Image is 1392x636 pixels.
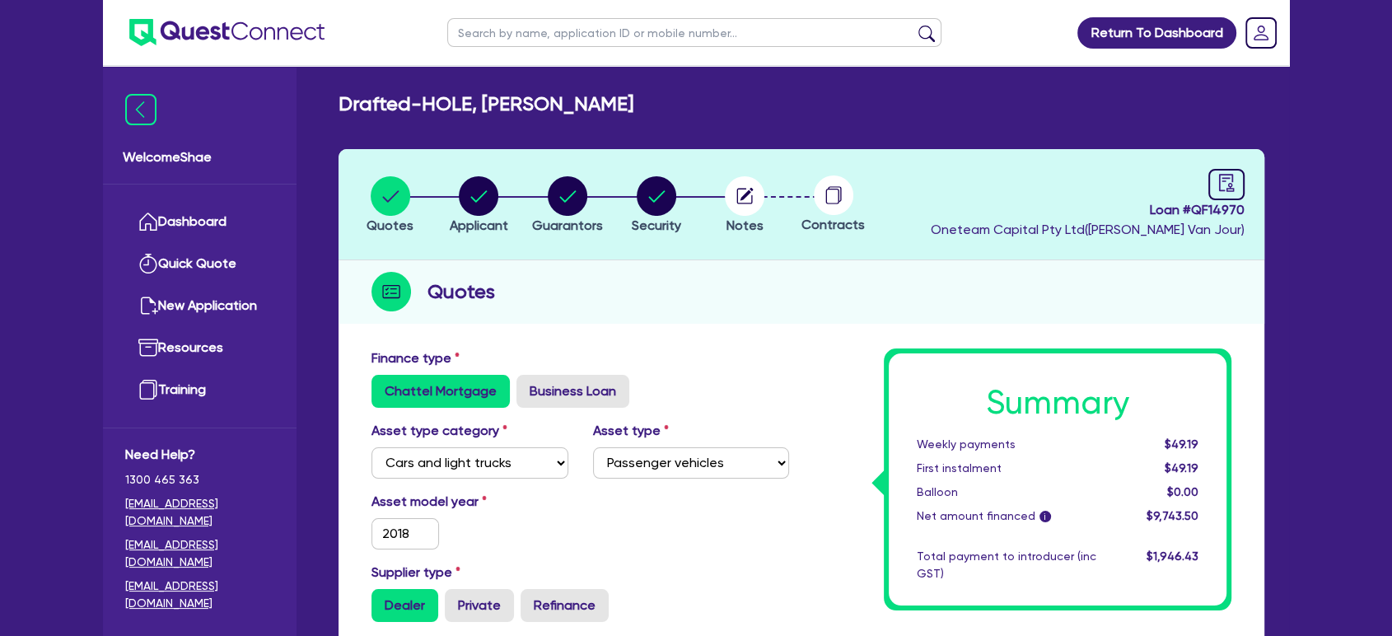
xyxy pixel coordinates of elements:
[371,421,507,441] label: Asset type category
[1240,12,1282,54] a: Dropdown toggle
[450,217,508,233] span: Applicant
[449,175,509,236] button: Applicant
[371,272,411,311] img: step-icon
[371,563,460,582] label: Supplier type
[1039,511,1051,522] span: i
[724,175,765,236] button: Notes
[138,296,158,316] img: new-application
[1208,169,1245,200] a: audit
[359,492,581,512] label: Asset model year
[125,285,274,327] a: New Application
[445,589,514,622] label: Private
[125,201,274,243] a: Dashboard
[125,471,274,489] span: 1300 465 363
[532,217,603,233] span: Guarantors
[125,369,274,411] a: Training
[125,536,274,571] a: [EMAIL_ADDRESS][DOMAIN_NAME]
[125,327,274,369] a: Resources
[904,484,1109,501] div: Balloon
[593,421,669,441] label: Asset type
[917,383,1198,423] h1: Summary
[371,589,438,622] label: Dealer
[123,147,277,167] span: Welcome Shae
[1217,174,1236,192] span: audit
[427,277,495,306] h2: Quotes
[125,578,274,612] a: [EMAIL_ADDRESS][DOMAIN_NAME]
[1077,17,1236,49] a: Return To Dashboard
[138,380,158,400] img: training
[125,495,274,530] a: [EMAIL_ADDRESS][DOMAIN_NAME]
[521,589,609,622] label: Refinance
[1165,437,1198,451] span: $49.19
[1147,549,1198,563] span: $1,946.43
[1167,485,1198,498] span: $0.00
[366,175,414,236] button: Quotes
[367,217,413,233] span: Quotes
[1147,509,1198,522] span: $9,743.50
[371,375,510,408] label: Chattel Mortgage
[631,175,682,236] button: Security
[904,507,1109,525] div: Net amount financed
[129,19,325,46] img: quest-connect-logo-blue
[125,243,274,285] a: Quick Quote
[904,460,1109,477] div: First instalment
[125,94,156,125] img: icon-menu-close
[516,375,629,408] label: Business Loan
[125,445,274,465] span: Need Help?
[931,200,1245,220] span: Loan # QF14970
[371,348,460,368] label: Finance type
[447,18,941,47] input: Search by name, application ID or mobile number...
[931,222,1245,237] span: Oneteam Capital Pty Ltd ( [PERSON_NAME] Van Jour )
[904,548,1109,582] div: Total payment to introducer (inc GST)
[531,175,604,236] button: Guarantors
[801,217,865,232] span: Contracts
[632,217,681,233] span: Security
[138,338,158,358] img: resources
[339,92,633,116] h2: Drafted - HOLE, [PERSON_NAME]
[138,254,158,274] img: quick-quote
[904,436,1109,453] div: Weekly payments
[1165,461,1198,475] span: $49.19
[726,217,764,233] span: Notes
